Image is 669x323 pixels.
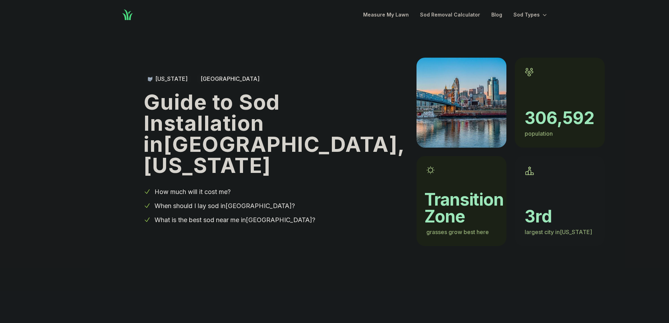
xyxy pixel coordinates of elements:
a: What is the best sod near me in[GEOGRAPHIC_DATA]? [155,216,315,224]
h1: Guide to Sod Installation in [GEOGRAPHIC_DATA] , [US_STATE] [144,91,405,176]
span: largest city in [US_STATE] [525,228,592,235]
a: Blog [491,11,502,19]
a: How much will it cost me? [155,188,231,195]
span: population [525,130,553,137]
img: A picture of Cincinnati [417,58,506,148]
img: Ohio state outline [148,77,152,82]
span: grasses grow best here [426,228,489,235]
span: 306,592 [525,110,595,127]
a: Sod Removal Calculator [420,11,480,19]
span: 3rd [525,208,595,225]
a: When should I lay sod in[GEOGRAPHIC_DATA]? [155,202,295,209]
button: Sod Types [513,11,548,19]
span: [GEOGRAPHIC_DATA] [196,73,264,84]
a: Measure My Lawn [363,11,409,19]
span: transition zone [424,191,497,225]
a: [US_STATE] [144,73,192,84]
